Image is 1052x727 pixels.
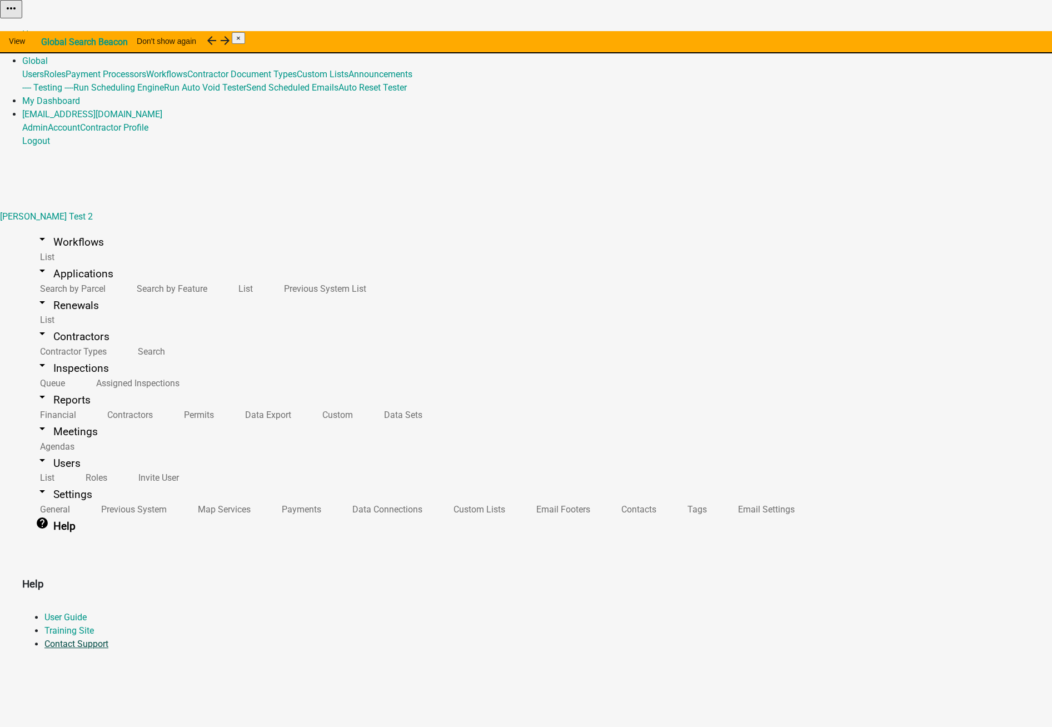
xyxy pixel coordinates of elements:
[22,96,80,106] a: My Dashboard
[246,82,338,93] a: Send Scheduled Emails
[44,612,87,623] a: User Guide
[221,277,266,301] a: List
[22,340,120,363] a: Contractor Types
[66,69,146,79] a: Payment Processors
[36,296,49,309] i: arrow_drop_down
[73,82,164,93] a: Run Scheduling Engine
[22,121,1052,148] div: [EMAIL_ADDRESS][DOMAIN_NAME]
[180,497,264,521] a: Map Services
[36,516,49,530] i: help
[128,31,205,51] button: Don't show again
[22,229,117,255] a: arrow_drop_downWorkflows
[36,327,49,340] i: arrow_drop_down
[121,466,192,490] a: Invite User
[4,2,18,15] i: more_horiz
[83,497,180,521] a: Previous System
[22,403,89,427] a: Financial
[36,358,49,372] i: arrow_drop_down
[348,69,412,79] a: Announcements
[22,292,112,318] a: arrow_drop_downRenewals
[22,466,68,490] a: List
[36,390,49,404] i: arrow_drop_down
[36,232,49,246] i: arrow_drop_down
[44,625,94,636] a: Training Site
[119,277,221,301] a: Search by Feature
[22,122,48,133] a: Admin
[22,308,68,332] a: List
[218,34,232,47] i: arrow_forward
[36,485,49,498] i: arrow_drop_down
[22,56,48,66] a: Global
[68,466,121,490] a: Roles
[22,576,1030,592] h3: Help
[22,419,111,445] a: arrow_drop_downMeetings
[22,435,88,459] a: Agendas
[48,122,80,133] a: Account
[205,34,218,47] i: arrow_back
[22,68,1052,94] div: Global
[22,82,73,93] a: ---- Testing ----
[264,497,335,521] a: Payments
[36,422,49,435] i: arrow_drop_down
[187,69,297,79] a: Contractor Document Types
[22,29,46,39] a: Home
[305,403,366,427] a: Custom
[22,109,162,119] a: [EMAIL_ADDRESS][DOMAIN_NAME]
[41,37,128,47] strong: Global Search Beacon
[518,497,604,521] a: Email Footers
[22,245,68,269] a: List
[236,34,241,42] span: ×
[297,69,348,79] a: Custom Lists
[164,82,246,93] a: Run Auto Void Tester
[335,497,436,521] a: Data Connections
[366,403,436,427] a: Data Sets
[78,371,193,395] a: Assigned Inspections
[22,136,50,146] a: Logout
[44,639,108,649] a: Contact Support
[22,355,122,381] a: arrow_drop_downInspections
[22,261,127,287] a: arrow_drop_downApplications
[232,32,245,44] button: Close
[22,450,94,476] a: arrow_drop_downUsers
[338,82,407,93] a: Auto Reset Tester
[22,277,119,301] a: Search by Parcel
[44,69,66,79] a: Roles
[436,497,518,521] a: Custom Lists
[22,371,78,395] a: Queue
[720,497,808,521] a: Email Settings
[227,403,305,427] a: Data Export
[80,122,148,133] a: Contractor Profile
[266,277,380,301] a: Previous System List
[670,497,720,521] a: Tags
[146,69,187,79] a: Workflows
[22,481,106,507] a: arrow_drop_downSettings
[36,454,49,467] i: arrow_drop_down
[22,69,44,79] a: Users
[166,403,227,427] a: Permits
[36,264,49,277] i: arrow_drop_down
[89,403,166,427] a: Contractors
[604,497,670,521] a: Contacts
[22,323,123,350] a: arrow_drop_downContractors
[120,340,178,363] a: Search
[22,513,89,539] a: helpHelp
[22,497,83,521] a: General
[22,387,104,413] a: arrow_drop_downReports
